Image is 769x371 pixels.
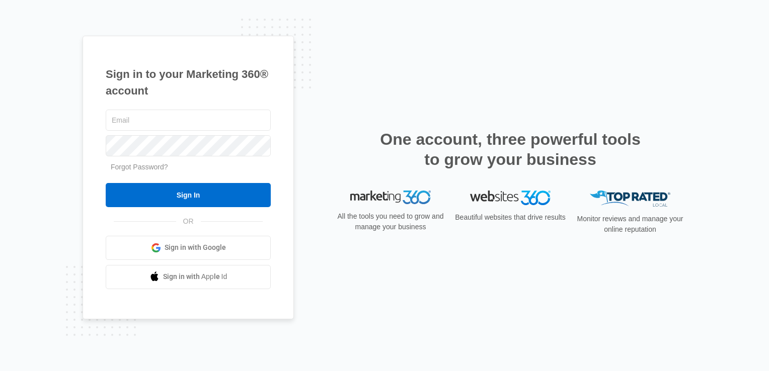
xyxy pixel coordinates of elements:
[163,271,227,282] span: Sign in with Apple Id
[106,110,271,131] input: Email
[106,66,271,99] h1: Sign in to your Marketing 360® account
[590,191,670,207] img: Top Rated Local
[176,216,201,227] span: OR
[106,236,271,260] a: Sign in with Google
[165,242,226,253] span: Sign in with Google
[350,191,431,205] img: Marketing 360
[454,212,567,223] p: Beautiful websites that drive results
[377,129,644,169] h2: One account, three powerful tools to grow your business
[106,183,271,207] input: Sign In
[111,163,168,171] a: Forgot Password?
[106,265,271,289] a: Sign in with Apple Id
[470,191,551,205] img: Websites 360
[334,211,447,232] p: All the tools you need to grow and manage your business
[574,214,686,235] p: Monitor reviews and manage your online reputation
